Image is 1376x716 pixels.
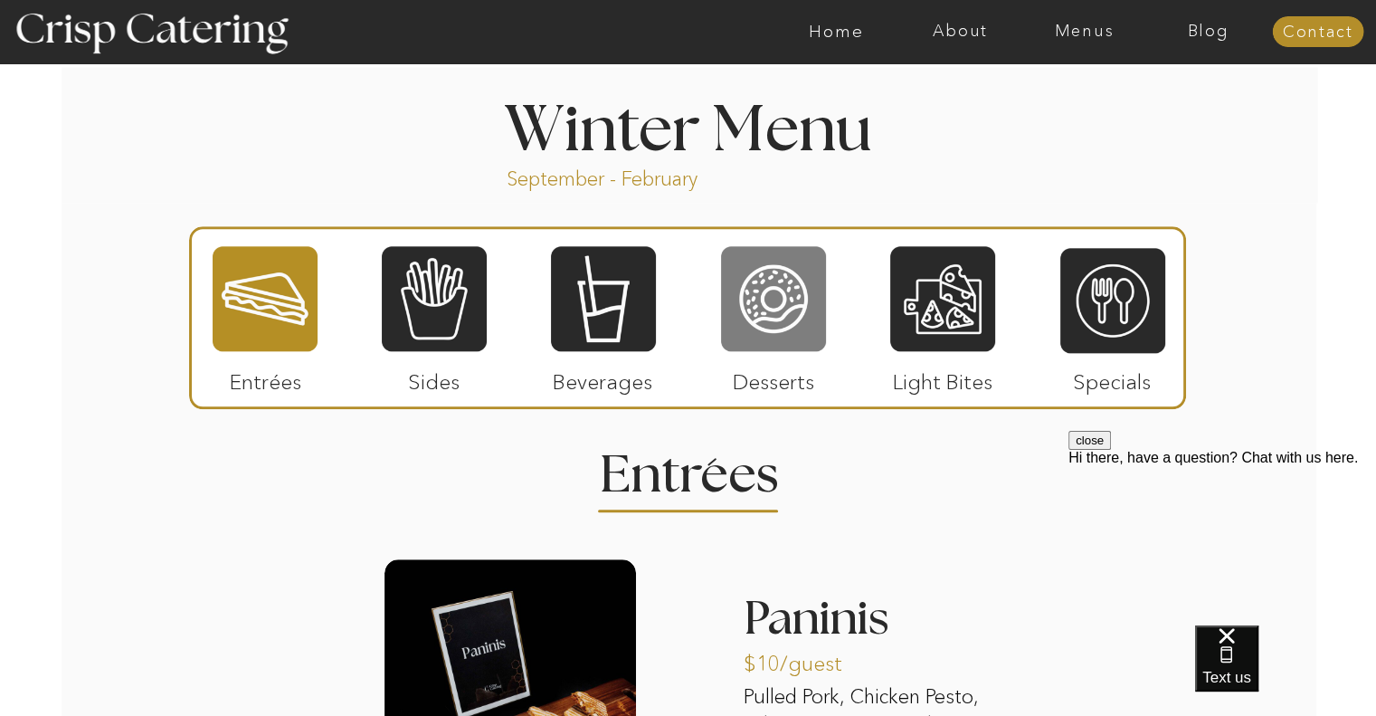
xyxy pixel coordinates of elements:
h2: Entrees [600,450,777,485]
a: Contact [1272,24,1363,42]
p: September - February [507,166,755,186]
p: Desserts [714,351,834,404]
p: $10/guest [744,633,864,685]
h3: Paninis [744,596,995,654]
p: Light Bites [883,351,1003,404]
a: Home [774,23,898,41]
p: Beverages [543,351,663,404]
a: About [898,23,1022,41]
a: Blog [1146,23,1270,41]
p: Specials [1052,351,1172,404]
iframe: podium webchat widget bubble [1195,625,1376,716]
p: Entrées [205,351,326,404]
p: Sides [374,351,494,404]
iframe: podium webchat widget prompt [1068,431,1376,648]
a: Menus [1022,23,1146,41]
h1: Winter Menu [437,100,940,153]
